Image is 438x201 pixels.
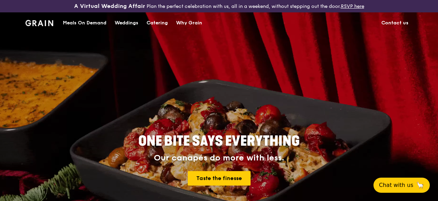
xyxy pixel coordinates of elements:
[25,12,53,33] a: GrainGrain
[95,153,343,163] div: Our canapés do more with less.
[377,13,413,33] a: Contact us
[142,13,172,33] a: Catering
[147,13,168,33] div: Catering
[138,133,300,149] span: ONE BITE SAYS EVERYTHING
[74,3,145,10] h3: A Virtual Wedding Affair
[379,181,413,189] span: Chat with us
[63,13,106,33] div: Meals On Demand
[341,3,364,9] a: RSVP here
[373,178,430,193] button: Chat with us🦙
[111,13,142,33] a: Weddings
[416,181,424,189] span: 🦙
[188,171,251,186] a: Taste the finesse
[73,3,365,10] div: Plan the perfect celebration with us, all in a weekend, without stepping out the door.
[115,13,138,33] div: Weddings
[25,20,53,26] img: Grain
[176,13,202,33] div: Why Grain
[172,13,206,33] a: Why Grain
